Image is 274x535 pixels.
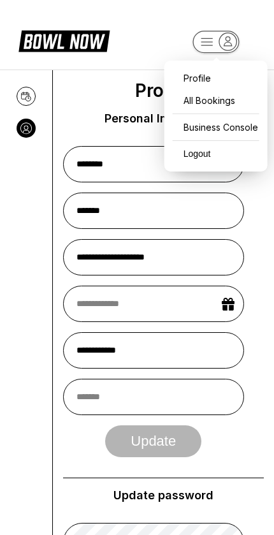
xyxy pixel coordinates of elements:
[105,112,222,126] div: Personal Information
[171,143,214,165] button: Logout
[171,116,261,138] a: Business Console
[171,67,261,89] a: Profile
[63,488,264,502] div: Update password
[135,80,192,101] span: Profile
[171,89,261,112] a: All Bookings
